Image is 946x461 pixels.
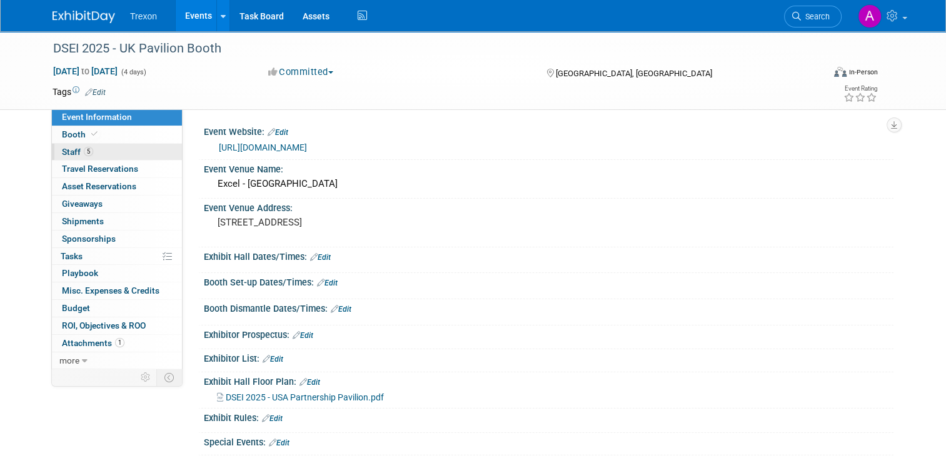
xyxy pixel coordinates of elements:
div: Exhibit Hall Floor Plan: [204,372,893,389]
span: Travel Reservations [62,164,138,174]
div: Event Rating [843,86,877,92]
span: Misc. Expenses & Credits [62,285,159,295]
a: Tasks [52,248,182,265]
a: Shipments [52,213,182,230]
a: Playbook [52,265,182,282]
a: Edit [263,355,283,364]
div: Exhibitor List: [204,349,893,365]
span: Trexon [130,11,157,21]
div: Booth Set-up Dates/Times: [204,273,893,289]
a: Staff5 [52,144,182,161]
span: (4 days) [120,68,146,76]
span: DSEI 2025 - USA Partnership Pavilion.pdf [226,392,384,402]
span: Budget [62,303,90,313]
div: Exhibit Hall Dates/Times: [204,247,893,264]
img: ExhibitDay [53,11,115,23]
span: more [59,355,79,365]
img: Anna-Marie Lance [858,4,882,28]
a: ROI, Objectives & ROO [52,317,182,334]
img: Format-Inperson.png [834,67,847,77]
a: Misc. Expenses & Credits [52,282,182,299]
a: Edit [268,128,288,137]
a: [URL][DOMAIN_NAME] [219,142,307,152]
span: Staff [62,147,93,157]
div: Exhibit Rules: [204,409,893,425]
span: 5 [84,147,93,156]
a: Edit [293,331,313,340]
a: Event Information [52,109,182,126]
a: Edit [85,88,106,97]
span: Playbook [62,268,98,278]
span: Giveaways [62,199,103,209]
a: Asset Reservations [52,178,182,195]
a: DSEI 2025 - USA Partnership Pavilion.pdf [217,392,384,402]
span: [GEOGRAPHIC_DATA], [GEOGRAPHIC_DATA] [556,69,712,78]
a: Travel Reservations [52,161,182,177]
a: Attachments1 [52,335,182,352]
a: Budget [52,300,182,317]
div: Exhibitor Prospectus: [204,325,893,342]
a: Search [784,6,842,27]
td: Toggle Event Tabs [157,369,183,385]
div: Booth Dismantle Dates/Times: [204,299,893,315]
span: Shipments [62,216,104,226]
a: more [52,352,182,369]
div: Event Website: [204,122,893,139]
div: DSEI 2025 - UK Pavilion Booth [49,37,808,60]
div: Event Format [756,65,878,84]
span: Asset Reservations [62,181,136,191]
div: Event Venue Address: [204,199,893,214]
i: Booth reservation complete [91,131,98,137]
span: Attachments [62,338,124,348]
a: Booth [52,126,182,143]
div: Special Events: [204,433,893,449]
pre: [STREET_ADDRESS] [218,217,478,228]
a: Edit [317,279,338,287]
div: Event Venue Name: [204,160,893,176]
span: 1 [115,338,124,347]
a: Edit [299,378,320,387]
a: Edit [262,414,283,423]
span: Sponsorships [62,234,116,244]
a: Edit [331,305,351,314]
span: Tasks [61,251,83,261]
a: Giveaways [52,196,182,212]
span: Search [801,12,830,21]
td: Tags [53,86,106,98]
td: Personalize Event Tab Strip [135,369,157,385]
div: Excel - [GEOGRAPHIC_DATA] [213,174,884,194]
a: Sponsorships [52,230,182,247]
span: Event Information [62,112,132,122]
span: Booth [62,129,100,139]
span: to [79,66,91,76]
button: Committed [264,66,338,79]
span: [DATE] [DATE] [53,66,118,77]
span: ROI, Objectives & ROO [62,320,146,330]
div: In-Person [848,67,878,77]
a: Edit [310,253,331,262]
a: Edit [269,439,289,447]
